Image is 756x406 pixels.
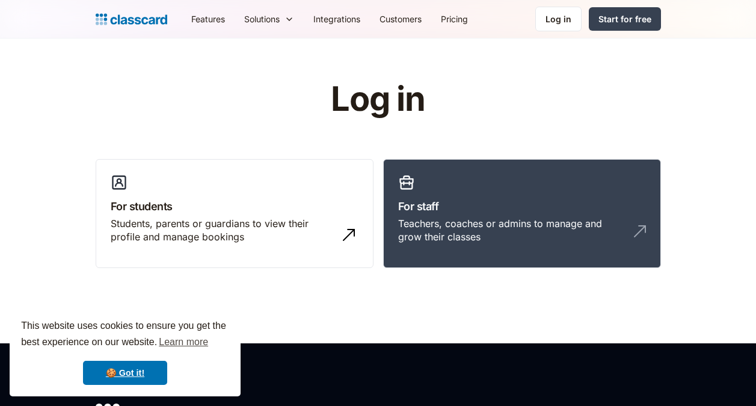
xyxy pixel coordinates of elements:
span: This website uses cookies to ensure you get the best experience on our website. [21,319,229,351]
h1: Log in [187,81,569,118]
a: For studentsStudents, parents or guardians to view their profile and manage bookings [96,159,373,269]
h3: For staff [398,198,646,214]
a: Start for free [589,7,661,31]
a: For staffTeachers, coaches or admins to manage and grow their classes [383,159,661,269]
a: learn more about cookies [157,333,210,351]
div: Students, parents or guardians to view their profile and manage bookings [111,217,334,244]
a: Logo [96,11,167,28]
div: Solutions [244,13,280,25]
a: Integrations [304,5,370,33]
h3: For students [111,198,358,214]
a: Customers [370,5,431,33]
a: Pricing [431,5,478,33]
div: cookieconsent [10,307,241,396]
div: Teachers, coaches or admins to manage and grow their classes [398,217,622,244]
div: Start for free [598,13,651,25]
div: Log in [545,13,571,25]
div: Solutions [235,5,304,33]
a: Features [182,5,235,33]
a: Log in [535,7,582,31]
a: dismiss cookie message [83,361,167,385]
